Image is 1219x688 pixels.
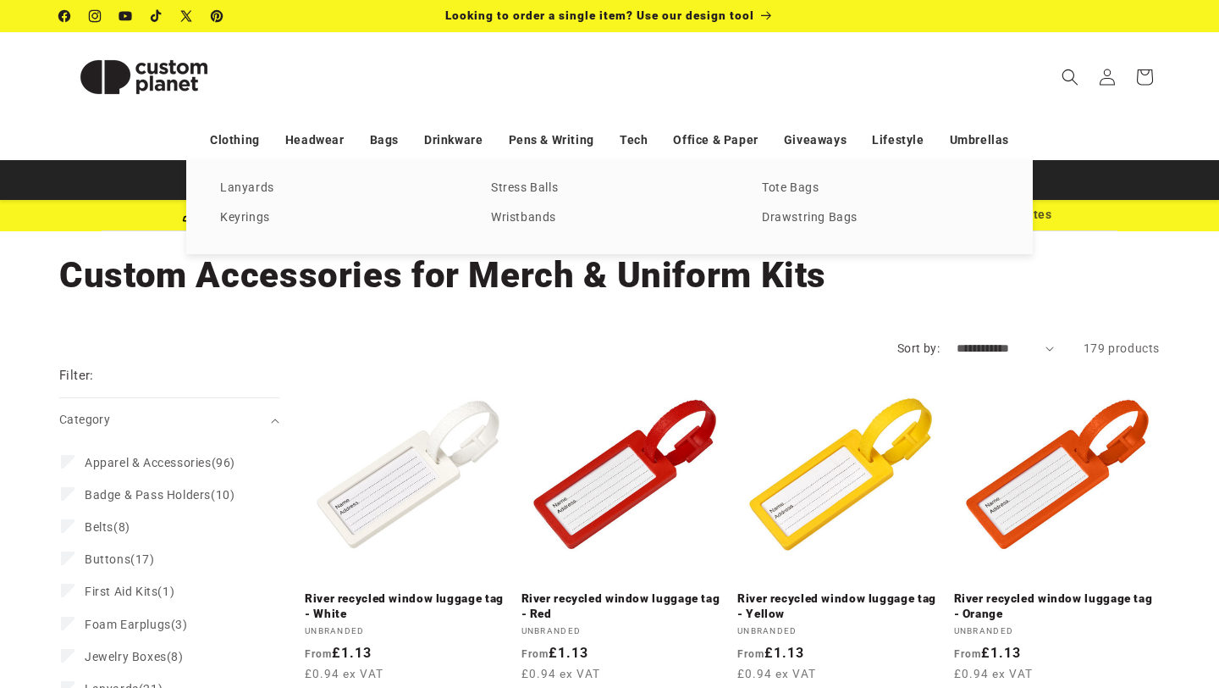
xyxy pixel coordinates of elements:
[737,591,944,621] a: River recycled window luggage tag - Yellow
[220,177,457,200] a: Lanyards
[491,207,728,230] a: Wristbands
[85,618,171,631] span: Foam Earplugs
[59,398,279,441] summary: Category (0 selected)
[285,125,345,155] a: Headwear
[59,39,229,115] img: Custom Planet
[85,455,235,470] span: (96)
[59,366,94,386] h2: Filter:
[85,487,234,502] span: (10)
[1084,341,1160,355] span: 179 products
[59,252,1160,298] h1: Custom Accessories for Merch & Uniform Kits
[762,177,999,200] a: Tote Bags
[762,207,999,230] a: Drawstring Bags
[424,125,483,155] a: Drinkware
[950,125,1009,155] a: Umbrellas
[491,177,728,200] a: Stress Balls
[620,125,648,155] a: Tech
[59,413,110,426] span: Category
[521,591,728,621] a: River recycled window luggage tag - Red
[85,520,113,534] span: Belts
[85,585,157,598] span: First Aid Kits
[85,617,188,632] span: (3)
[509,125,594,155] a: Pens & Writing
[210,125,260,155] a: Clothing
[897,341,940,355] label: Sort by:
[85,649,184,664] span: (8)
[872,125,924,155] a: Lifestyle
[85,584,174,599] span: (1)
[784,125,847,155] a: Giveaways
[85,552,155,567] span: (17)
[445,8,754,22] span: Looking to order a single item? Use our design tool
[954,591,1161,621] a: River recycled window luggage tag - Orange
[305,591,511,621] a: River recycled window luggage tag - White
[220,207,457,230] a: Keyrings
[370,125,399,155] a: Bags
[53,32,235,121] a: Custom Planet
[673,125,758,155] a: Office & Paper
[85,552,130,566] span: Buttons
[85,650,167,663] span: Jewelry Boxes
[85,456,212,469] span: Apparel & Accessories
[85,488,211,502] span: Badge & Pass Holders
[1051,58,1089,96] summary: Search
[85,519,130,535] span: (8)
